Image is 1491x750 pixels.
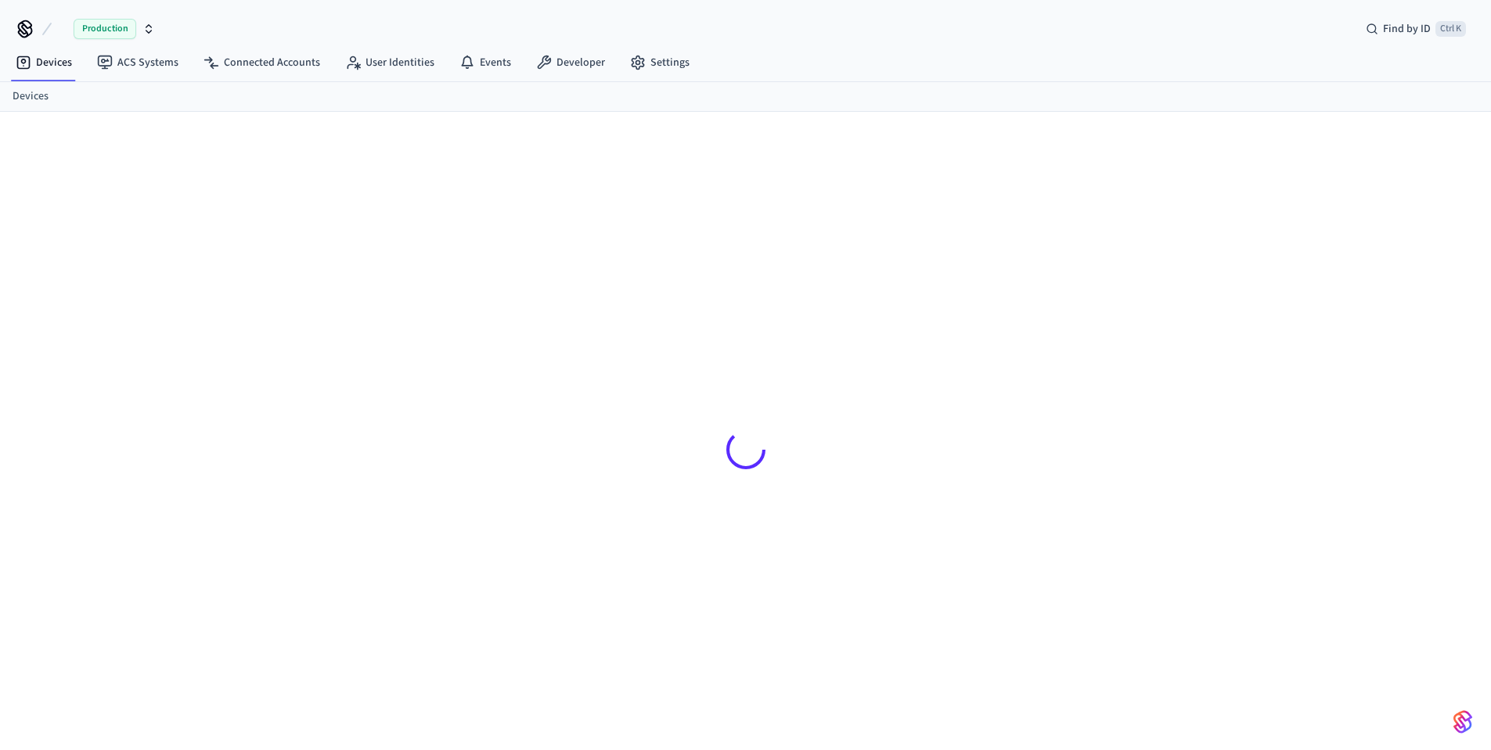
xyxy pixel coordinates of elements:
a: Settings [618,48,702,77]
a: Devices [13,88,49,105]
img: SeamLogoGradient.69752ec5.svg [1453,709,1472,734]
a: Devices [3,48,85,77]
a: User Identities [333,48,447,77]
a: Developer [524,48,618,77]
span: Find by ID [1383,21,1431,37]
span: Production [74,19,136,39]
a: Connected Accounts [191,48,333,77]
a: ACS Systems [85,48,191,77]
span: Ctrl K [1435,21,1466,37]
a: Events [447,48,524,77]
div: Find by IDCtrl K [1353,15,1478,43]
